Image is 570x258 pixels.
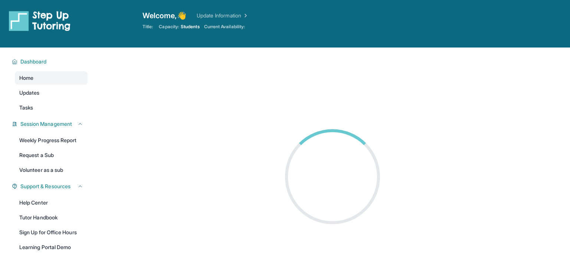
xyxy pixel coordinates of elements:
[17,58,83,65] button: Dashboard
[15,163,88,177] a: Volunteer as a sub
[15,86,88,99] a: Updates
[17,120,83,128] button: Session Management
[181,24,200,30] span: Students
[142,10,186,21] span: Welcome, 👋
[9,10,71,31] img: logo
[17,183,83,190] button: Support & Resources
[20,58,47,65] span: Dashboard
[204,24,245,30] span: Current Availability:
[15,134,88,147] a: Weekly Progress Report
[15,101,88,114] a: Tasks
[197,12,249,19] a: Update Information
[15,196,88,209] a: Help Center
[241,12,249,19] img: Chevron Right
[19,74,33,82] span: Home
[15,71,88,85] a: Home
[20,183,71,190] span: Support & Resources
[15,211,88,224] a: Tutor Handbook
[20,120,72,128] span: Session Management
[19,89,40,97] span: Updates
[159,24,179,30] span: Capacity:
[19,104,33,111] span: Tasks
[15,148,88,162] a: Request a Sub
[15,241,88,254] a: Learning Portal Demo
[15,226,88,239] a: Sign Up for Office Hours
[142,24,153,30] span: Title:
